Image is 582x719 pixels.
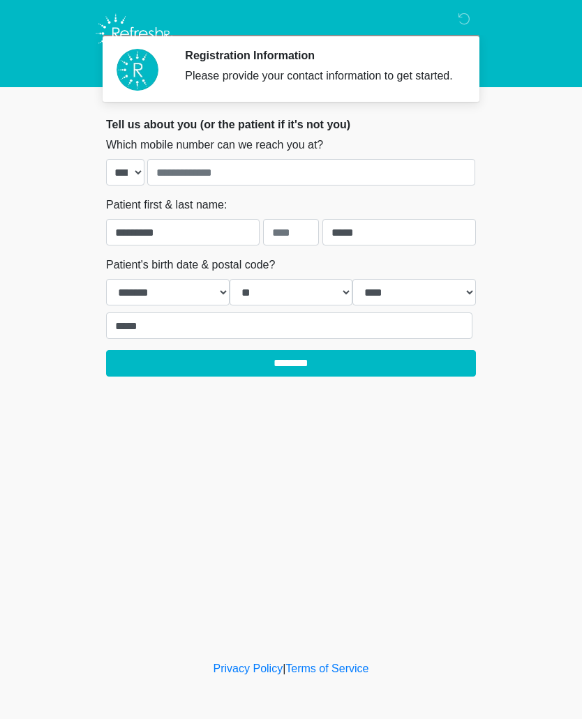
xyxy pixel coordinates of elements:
img: Agent Avatar [117,49,158,91]
a: Privacy Policy [214,663,283,674]
img: Refresh RX Logo [92,10,177,56]
a: | [283,663,285,674]
h2: Tell us about you (or the patient if it's not you) [106,118,476,131]
div: Please provide your contact information to get started. [185,68,455,84]
label: Which mobile number can we reach you at? [106,137,323,153]
label: Patient's birth date & postal code? [106,257,275,273]
label: Patient first & last name: [106,197,227,213]
a: Terms of Service [285,663,368,674]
